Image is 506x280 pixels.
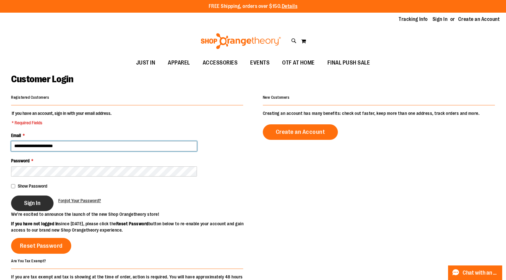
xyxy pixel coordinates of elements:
strong: Are You Tax Exempt? [11,258,46,263]
span: JUST IN [136,56,155,70]
span: Email [11,133,21,138]
strong: New Customers [263,95,290,100]
span: FINAL PUSH SALE [327,56,370,70]
span: Show Password [18,184,47,189]
span: * Required Fields [12,120,111,126]
span: Sign In [24,200,41,207]
span: Password [11,158,29,163]
a: Create an Account [458,16,500,23]
span: Create an Account [276,128,325,135]
a: Tracking Info [399,16,428,23]
span: Customer Login [11,74,73,84]
p: since [DATE], please click the button below to re-enable your account and gain access to our bran... [11,221,253,233]
span: Reset Password [20,242,63,249]
img: Shop Orangetheory [200,33,282,49]
span: EVENTS [250,56,269,70]
p: Creating an account has many benefits: check out faster, keep more than one address, track orders... [263,110,495,116]
span: ACCESSORIES [203,56,238,70]
span: OTF AT HOME [282,56,315,70]
strong: If you have not logged in [11,221,59,226]
strong: Registered Customers [11,95,49,100]
a: Sign In [433,16,448,23]
span: Chat with an Expert [463,270,498,276]
span: Forgot Your Password? [58,198,101,203]
p: FREE Shipping, orders over $150. [209,3,298,10]
span: APPAREL [168,56,190,70]
button: Sign In [11,196,54,211]
button: Chat with an Expert [448,265,503,280]
a: Reset Password [11,238,71,254]
legend: If you have an account, sign in with your email address. [11,110,112,126]
a: Details [282,3,298,9]
p: We’re excited to announce the launch of the new Shop Orangetheory store! [11,211,253,217]
a: Forgot Your Password? [58,197,101,204]
a: Create an Account [263,124,338,140]
strong: Reset Password [116,221,149,226]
